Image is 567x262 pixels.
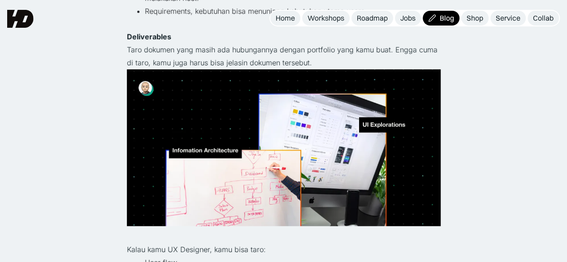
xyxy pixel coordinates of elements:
[490,11,526,26] a: Service
[127,17,441,30] p: ‍
[127,43,441,69] p: Taro dokumen yang masih ada hubungannya dengan portfolio yang kamu buat. Engga cuma di taro, kamu...
[351,11,393,26] a: Roadmap
[145,5,441,18] li: Requirements, kebutuhan bisa menunjang kebutuhan utama users.
[395,11,421,26] a: Jobs
[496,13,520,23] div: Service
[423,11,459,26] a: Blog
[307,13,344,23] div: Workshops
[461,11,489,26] a: Shop
[127,231,441,244] p: ‍
[533,13,554,23] div: Collab
[400,13,416,23] div: Jobs
[440,13,454,23] div: Blog
[467,13,483,23] div: Shop
[270,11,300,26] a: Home
[357,13,388,23] div: Roadmap
[127,243,441,256] p: Kalau kamu UX Designer, kamu bisa taro:
[528,11,559,26] a: Collab
[127,32,171,41] strong: Deliverables
[302,11,350,26] a: Workshops
[276,13,295,23] div: Home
